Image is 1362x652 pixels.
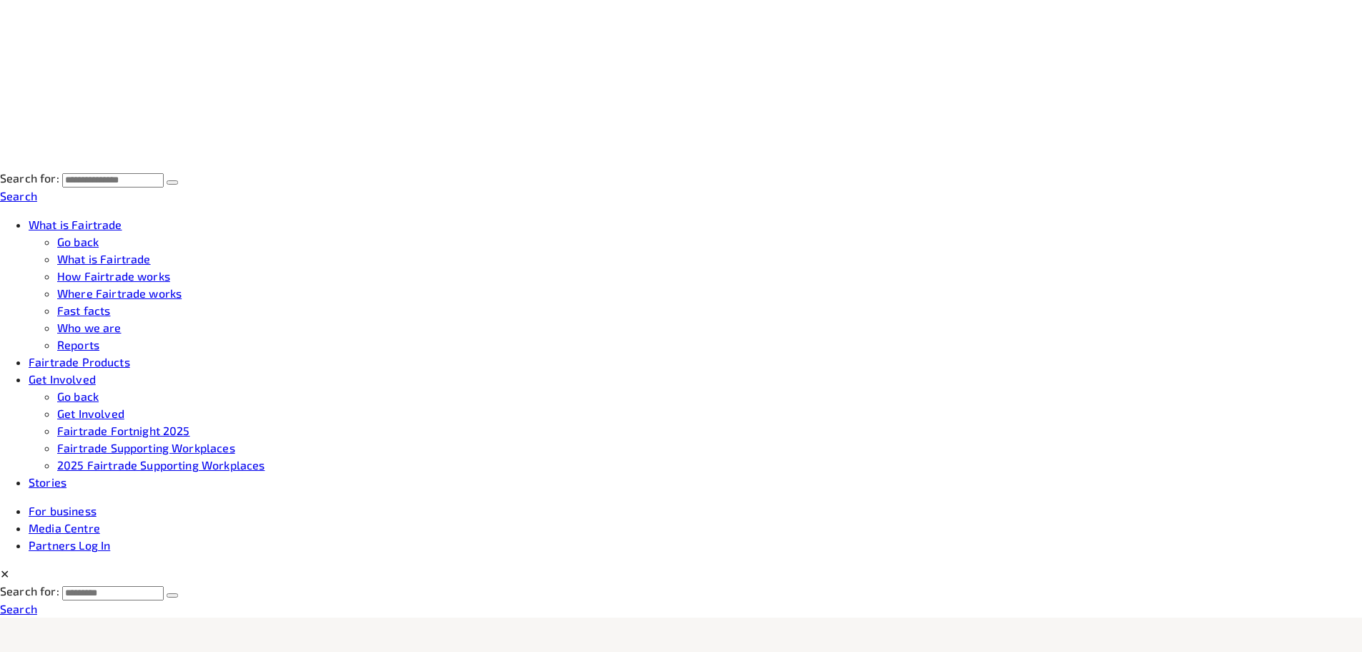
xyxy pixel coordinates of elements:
input: Search for: [62,586,164,600]
button: Submit Search [167,180,178,185]
a: Partners Log In [29,538,110,552]
a: Where Fairtrade works [57,286,182,300]
a: What is Fairtrade [29,218,122,231]
a: Who we are [57,321,122,334]
a: Go back [57,389,99,403]
a: Stories [29,475,66,489]
a: What is Fairtrade [57,252,151,266]
input: Search for: [62,173,164,188]
a: Media Centre [29,521,100,535]
a: Fairtrade Supporting Workplaces [57,441,235,454]
a: For business [29,504,97,517]
a: Go back [57,235,99,248]
a: Fast facts [57,303,111,317]
a: 2025 Fairtrade Supporting Workplaces [57,458,265,472]
a: Fairtrade Products [29,355,130,369]
a: Get Involved [57,407,124,420]
button: Submit Search [167,593,178,598]
a: Reports [57,338,99,351]
a: How Fairtrade works [57,269,170,283]
a: Get Involved [29,372,96,386]
a: Fairtrade Fortnight 2025 [57,424,190,437]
